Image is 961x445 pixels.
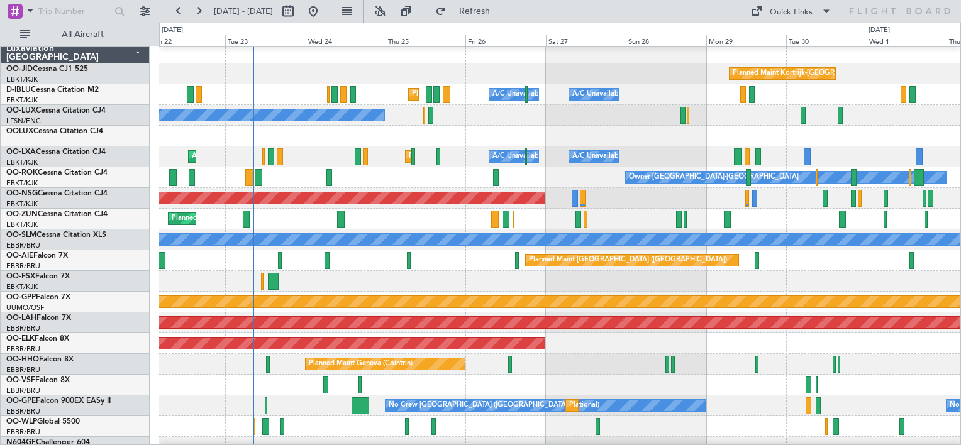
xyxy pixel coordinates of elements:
div: Planned Maint [GEOGRAPHIC_DATA] ([GEOGRAPHIC_DATA]) [529,251,727,270]
a: EBBR/BRU [6,386,40,395]
a: EBBR/BRU [6,324,40,333]
span: D-IBLU [6,86,31,94]
div: Planned Maint Kortrijk-[GEOGRAPHIC_DATA] [172,209,318,228]
a: EBKT/KJK [6,75,38,84]
a: EBKT/KJK [6,199,38,209]
span: OO-LAH [6,314,36,322]
div: A/C Unavailable [GEOGRAPHIC_DATA] ([GEOGRAPHIC_DATA] National) [492,85,726,104]
a: EBBR/BRU [6,365,40,375]
span: OO-VSF [6,376,35,384]
div: AOG Maint Kortrijk-[GEOGRAPHIC_DATA] [192,147,329,166]
a: OO-ELKFalcon 8X [6,335,69,343]
a: EBKT/KJK [6,282,38,292]
a: LFSN/ENC [6,116,41,126]
a: OO-ZUNCessna Citation CJ4 [6,211,108,218]
div: A/C Unavailable [572,147,625,166]
span: OO-GPE [6,397,36,405]
a: EBBR/BRU [6,344,40,354]
span: OO-HHO [6,356,39,363]
div: [DATE] [162,25,183,36]
a: OOLUXCessna Citation CJ4 [6,128,103,135]
a: OO-FSXFalcon 7X [6,273,70,280]
span: OO-LXA [6,148,36,156]
div: No Crew [GEOGRAPHIC_DATA] ([GEOGRAPHIC_DATA] National) [389,396,599,415]
a: OO-VSFFalcon 8X [6,376,70,384]
span: OO-FSX [6,273,35,280]
a: EBKT/KJK [6,179,38,188]
span: OO-LUX [6,107,36,114]
a: OO-WLPGlobal 5500 [6,418,80,426]
span: OO-SLM [6,231,36,239]
a: OO-SLMCessna Citation XLS [6,231,106,239]
div: Wed 1 [867,35,947,46]
span: Refresh [448,7,501,16]
a: OO-GPPFalcon 7X [6,294,70,301]
div: Tue 30 [786,35,866,46]
a: OO-LUXCessna Citation CJ4 [6,107,106,114]
a: OO-NSGCessna Citation CJ4 [6,190,108,197]
div: Planned Maint Kortrijk-[GEOGRAPHIC_DATA] [733,64,879,83]
div: Sun 28 [626,35,706,46]
a: EBBR/BRU [6,427,40,437]
div: A/C Unavailable [GEOGRAPHIC_DATA]-[GEOGRAPHIC_DATA] [572,85,773,104]
a: UUMO/OSF [6,303,44,312]
div: Owner [GEOGRAPHIC_DATA]-[GEOGRAPHIC_DATA] [629,168,799,187]
span: OO-NSG [6,190,38,197]
span: OO-ROK [6,169,38,177]
a: EBBR/BRU [6,407,40,416]
span: OO-WLP [6,418,37,426]
span: OO-ELK [6,335,35,343]
div: Planned Maint Nice ([GEOGRAPHIC_DATA]) [412,85,552,104]
input: Trip Number [38,2,111,21]
span: OOLUX [6,128,33,135]
span: OO-JID [6,65,33,73]
div: Tue 23 [225,35,305,46]
a: EBBR/BRU [6,241,40,250]
div: Sat 27 [546,35,626,46]
button: Quick Links [745,1,838,21]
div: Planned Maint Kortrijk-[GEOGRAPHIC_DATA] [409,147,555,166]
a: OO-AIEFalcon 7X [6,252,68,260]
div: Thu 25 [386,35,465,46]
a: OO-GPEFalcon 900EX EASy II [6,397,111,405]
div: Planned Maint [GEOGRAPHIC_DATA] ([GEOGRAPHIC_DATA] National) [569,396,797,415]
div: Wed 24 [306,35,386,46]
a: EBKT/KJK [6,96,38,105]
a: EBKT/KJK [6,158,38,167]
button: All Aircraft [14,25,136,45]
a: EBBR/BRU [6,261,40,271]
div: Mon 29 [706,35,786,46]
a: OO-HHOFalcon 8X [6,356,74,363]
a: EBKT/KJK [6,220,38,229]
span: All Aircraft [33,30,133,39]
a: OO-ROKCessna Citation CJ4 [6,169,108,177]
div: Mon 22 [145,35,225,46]
span: OO-AIE [6,252,33,260]
a: OO-JIDCessna CJ1 525 [6,65,88,73]
a: OO-LXACessna Citation CJ4 [6,148,106,156]
div: Fri 26 [465,35,545,46]
span: OO-ZUN [6,211,38,218]
button: Refresh [430,1,505,21]
a: OO-LAHFalcon 7X [6,314,71,322]
div: [DATE] [869,25,890,36]
a: D-IBLUCessna Citation M2 [6,86,99,94]
div: Planned Maint Geneva (Cointrin) [309,354,413,373]
span: OO-GPP [6,294,36,301]
span: [DATE] - [DATE] [214,6,273,17]
div: A/C Unavailable [GEOGRAPHIC_DATA] ([GEOGRAPHIC_DATA] National) [492,147,726,166]
div: Quick Links [770,6,813,19]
